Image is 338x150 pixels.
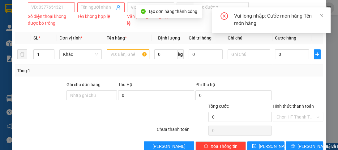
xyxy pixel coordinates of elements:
[118,82,132,87] span: Thu Hộ
[204,144,208,149] span: delete
[178,49,184,59] span: kg
[259,143,292,150] span: [PERSON_NAME]
[234,12,323,27] div: Vui lòng nhập: Cước món hàng Tên món hàng
[141,9,146,14] span: check-circle
[314,52,320,57] span: plus
[189,49,223,59] input: 0
[17,67,131,74] div: Tổng: 1
[107,35,127,40] span: Tên hàng
[252,144,256,149] span: save
[107,49,149,59] input: VD: Bàn, Ghế
[116,5,121,10] span: user-add
[220,12,228,21] span: close-circle
[208,104,229,109] span: Tổng cước
[127,13,174,27] div: Văn phòng không hợp lệ
[211,143,237,150] span: Xóa Thông tin
[148,9,198,14] span: Tạo đơn hàng thành công
[28,13,75,27] div: Số điện thoại không được bỏ trống
[273,104,314,109] label: Hình thức thanh toán
[291,144,295,149] span: printer
[177,2,193,12] span: Giao
[77,13,124,20] div: Tên không hợp lệ
[66,82,101,87] label: Ghi chú đơn hàng
[189,35,212,40] span: Giá trị hàng
[158,35,180,40] span: Định lượng
[152,143,186,150] span: [PERSON_NAME]
[156,126,208,137] div: Chưa thanh toán
[17,49,27,59] button: delete
[33,35,38,40] span: SL
[63,50,98,59] span: Khác
[319,14,324,18] span: close
[314,49,321,59] button: plus
[193,2,249,12] input: Dọc đường
[66,90,117,100] input: Ghi chú đơn hàng
[228,49,270,59] input: Ghi Chú
[59,35,83,40] span: Đơn vị tính
[195,81,272,90] div: Phí thu hộ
